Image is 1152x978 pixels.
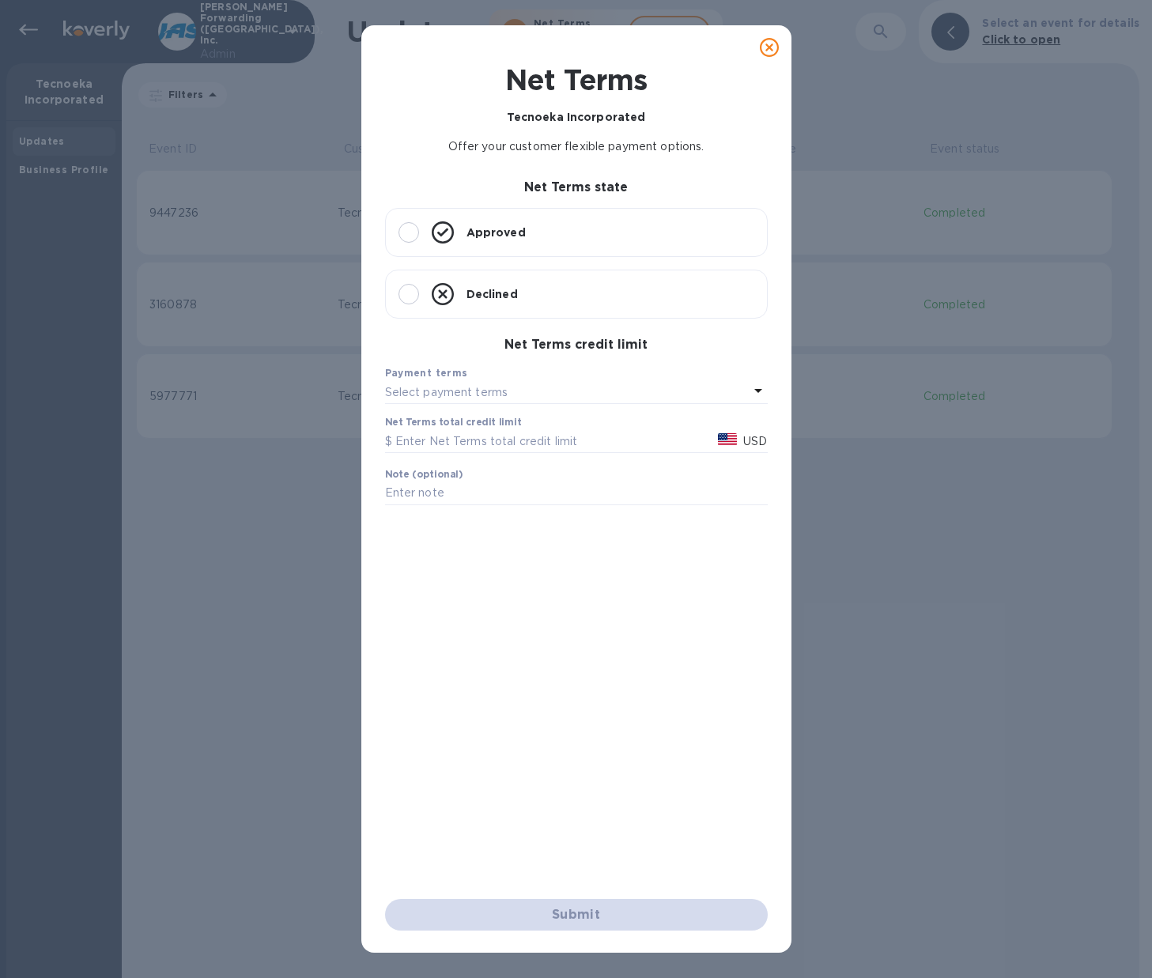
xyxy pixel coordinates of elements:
h3: Net Terms state [385,180,768,195]
h1: Net Terms [385,63,768,96]
p: USD [743,433,767,450]
h3: Net Terms credit limit [385,338,768,353]
p: Offer your customer flexible payment options. [385,138,768,155]
input: $ Enter Net Terms total credit limit [385,429,712,453]
b: Payment terms [385,367,468,379]
p: Select payment terms [385,384,508,401]
label: Note (optional) [385,470,463,479]
p: Declined [466,286,518,302]
label: Net Terms total credit limit [385,418,522,428]
p: Approved [466,225,526,240]
b: Tecnoeka Incorporated [507,111,646,123]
